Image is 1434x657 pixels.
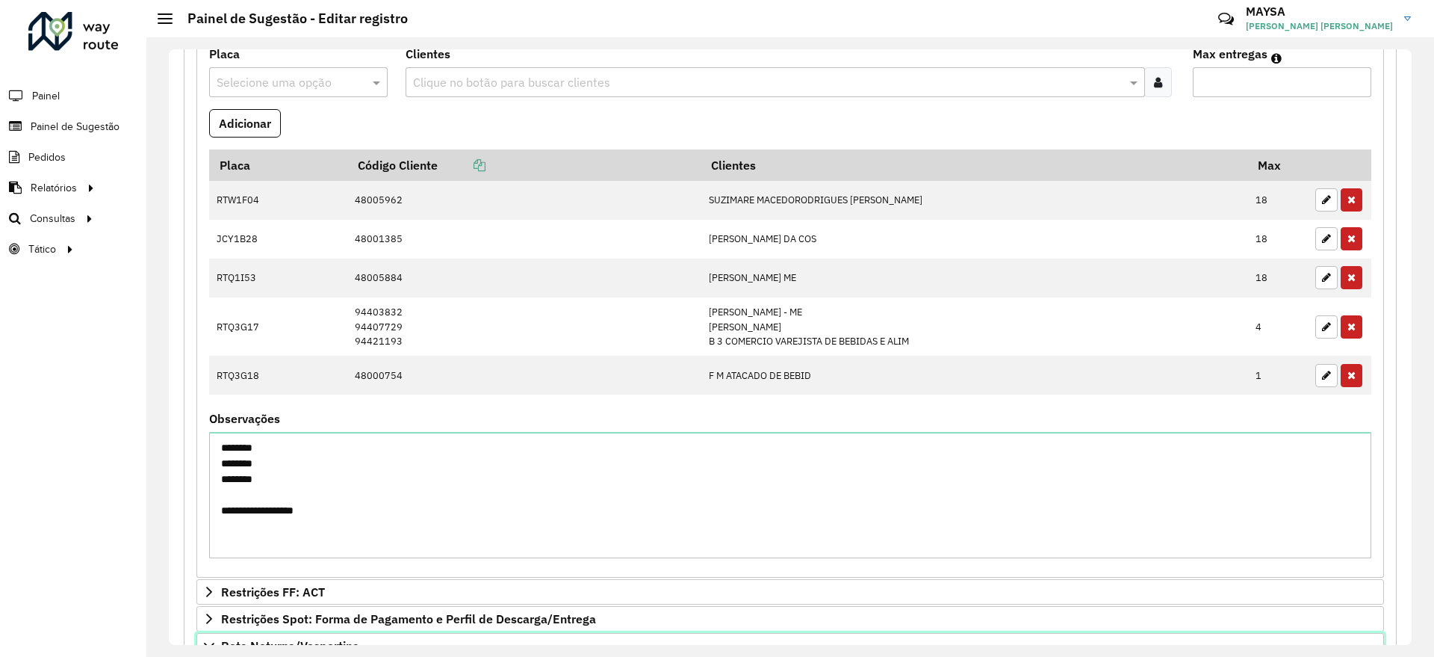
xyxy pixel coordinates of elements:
[209,259,347,297] td: RTQ1I53
[221,586,325,598] span: Restrições FF: ACT
[209,410,280,428] label: Observações
[1248,149,1308,181] th: Max
[1193,45,1267,63] label: Max entregas
[1271,52,1282,64] em: Máximo de clientes que serão colocados na mesma rota com os clientes informados
[1246,19,1393,33] span: [PERSON_NAME] [PERSON_NAME]
[196,579,1384,605] a: Restrições FF: ACT
[30,211,75,226] span: Consultas
[1248,181,1308,220] td: 18
[701,356,1247,395] td: F M ATACADO DE BEBID
[209,297,347,357] td: RTQ3G17
[196,606,1384,632] a: Restrições Spot: Forma de Pagamento e Perfil de Descarga/Entrega
[209,109,281,138] button: Adicionar
[173,10,408,27] h2: Painel de Sugestão - Editar registro
[32,88,60,104] span: Painel
[438,158,485,173] a: Copiar
[209,220,347,259] td: JCY1B28
[31,119,119,135] span: Painel de Sugestão
[347,297,701,357] td: 94403832 94407729 94421193
[1248,356,1308,395] td: 1
[406,45,450,63] label: Clientes
[209,149,347,181] th: Placa
[701,259,1247,297] td: [PERSON_NAME] ME
[1246,4,1393,19] h3: MAYSA
[196,42,1384,578] div: Mapas Sugeridos: Placa-Cliente
[209,181,347,220] td: RTW1F04
[31,180,77,196] span: Relatórios
[28,149,66,165] span: Pedidos
[209,356,347,395] td: RTQ3G18
[1210,3,1242,35] a: Contato Rápido
[1248,259,1308,297] td: 18
[221,640,359,652] span: Rota Noturna/Vespertina
[347,181,701,220] td: 48005962
[701,181,1247,220] td: SUZIMARE MACEDORODRIGUES [PERSON_NAME]
[347,356,701,395] td: 48000754
[1248,297,1308,357] td: 4
[209,45,240,63] label: Placa
[347,259,701,297] td: 48005884
[347,149,701,181] th: Código Cliente
[1248,220,1308,259] td: 18
[701,297,1247,357] td: [PERSON_NAME] - ME [PERSON_NAME] B 3 COMERCIO VAREJISTA DE BEBIDAS E ALIM
[28,241,56,257] span: Tático
[347,220,701,259] td: 48001385
[701,149,1247,181] th: Clientes
[221,613,596,625] span: Restrições Spot: Forma de Pagamento e Perfil de Descarga/Entrega
[701,220,1247,259] td: [PERSON_NAME] DA COS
